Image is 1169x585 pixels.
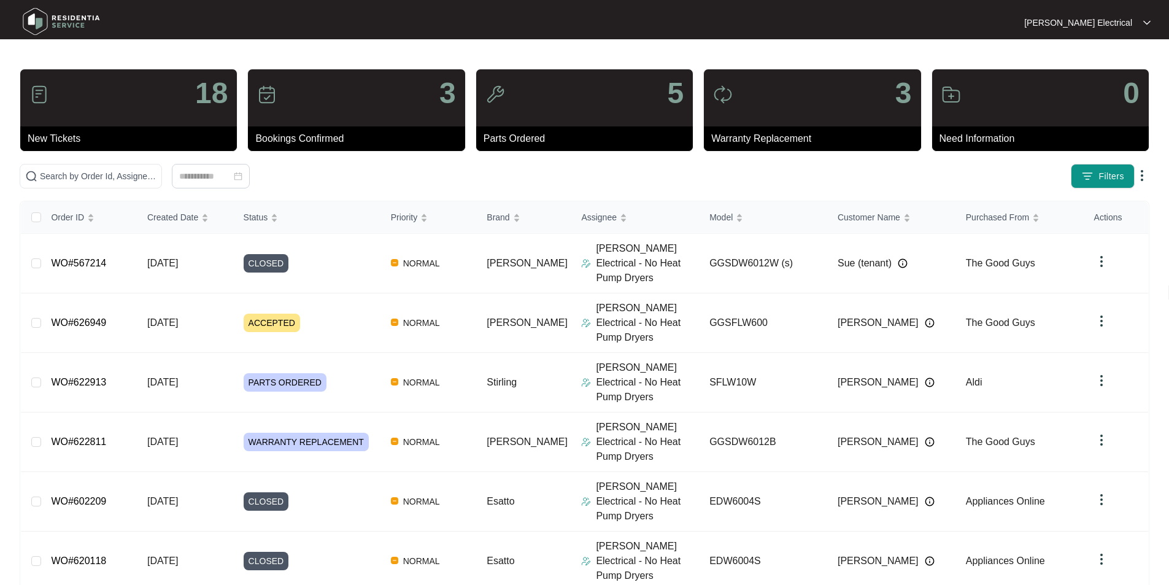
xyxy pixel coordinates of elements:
a: WO#602209 [51,496,106,506]
img: icon [713,85,733,104]
img: Assigner Icon [581,437,591,447]
td: EDW6004S [700,472,828,532]
th: Model [700,201,828,234]
span: [PERSON_NAME] [838,494,919,509]
img: search-icon [25,170,37,182]
p: New Tickets [28,131,237,146]
img: icon [485,85,505,104]
p: Parts Ordered [484,131,693,146]
p: 5 [667,79,684,108]
span: The Good Guys [966,436,1035,447]
span: CLOSED [244,492,289,511]
p: 18 [195,79,228,108]
input: Search by Order Id, Assignee Name, Customer Name, Brand and Model [40,169,156,183]
img: dropdown arrow [1094,373,1109,388]
p: [PERSON_NAME] Electrical - No Heat Pump Dryers [596,360,700,405]
img: Assigner Icon [581,556,591,566]
img: dropdown arrow [1094,314,1109,328]
td: GGSDW6012B [700,413,828,472]
img: Info icon [925,556,935,566]
span: Brand [487,211,509,224]
span: [DATE] [147,377,178,387]
span: Order ID [51,211,84,224]
img: dropdown arrow [1094,492,1109,507]
span: PARTS ORDERED [244,373,326,392]
img: dropdown arrow [1094,433,1109,447]
th: Created Date [137,201,234,234]
button: filter iconFilters [1071,164,1135,188]
span: Appliances Online [966,496,1045,506]
span: [PERSON_NAME] [838,554,919,568]
span: Customer Name [838,211,900,224]
span: Appliances Online [966,556,1045,566]
th: Customer Name [828,201,956,234]
a: WO#622913 [51,377,106,387]
p: [PERSON_NAME] Electrical - No Heat Pump Dryers [596,539,700,583]
p: 3 [439,79,456,108]
img: dropdown arrow [1143,20,1151,26]
span: NORMAL [398,435,445,449]
img: Info icon [925,318,935,328]
span: ACCEPTED [244,314,300,332]
span: [PERSON_NAME] [487,258,568,268]
img: residentia service logo [18,3,104,40]
img: icon [941,85,961,104]
span: Esatto [487,496,514,506]
img: dropdown arrow [1094,254,1109,269]
th: Purchased From [956,201,1084,234]
td: GGSFLW600 [700,293,828,353]
th: Status [234,201,381,234]
img: Vercel Logo [391,319,398,326]
span: Purchased From [966,211,1029,224]
img: Info icon [925,497,935,506]
th: Priority [381,201,477,234]
span: CLOSED [244,254,289,273]
span: Assignee [581,211,617,224]
span: [PERSON_NAME] [838,316,919,330]
img: Vercel Logo [391,378,398,385]
span: [PERSON_NAME] [487,436,568,447]
span: [DATE] [147,317,178,328]
a: WO#620118 [51,556,106,566]
span: [PERSON_NAME] [838,375,919,390]
span: NORMAL [398,554,445,568]
img: Assigner Icon [581,378,591,387]
p: Bookings Confirmed [255,131,465,146]
img: Vercel Logo [391,259,398,266]
span: NORMAL [398,316,445,330]
img: Vercel Logo [391,438,398,445]
span: NORMAL [398,494,445,509]
a: WO#567214 [51,258,106,268]
span: The Good Guys [966,258,1035,268]
p: [PERSON_NAME] Electrical - No Heat Pump Dryers [596,241,700,285]
img: Info icon [925,437,935,447]
p: Need Information [939,131,1149,146]
p: [PERSON_NAME] Electrical [1024,17,1132,29]
span: [DATE] [147,258,178,268]
img: Vercel Logo [391,557,398,564]
span: [PERSON_NAME] [487,317,568,328]
span: The Good Guys [966,317,1035,328]
img: Info icon [925,378,935,387]
span: Stirling [487,377,517,387]
p: 3 [895,79,912,108]
p: 0 [1123,79,1140,108]
span: [DATE] [147,556,178,566]
img: dropdown arrow [1135,168,1149,183]
th: Order ID [41,201,137,234]
span: WARRANTY REPLACEMENT [244,433,369,451]
span: Status [244,211,268,224]
span: NORMAL [398,375,445,390]
td: GGSDW6012W (s) [700,234,828,293]
p: [PERSON_NAME] Electrical - No Heat Pump Dryers [596,301,700,345]
span: CLOSED [244,552,289,570]
p: [PERSON_NAME] Electrical - No Heat Pump Dryers [596,420,700,464]
a: WO#622811 [51,436,106,447]
a: WO#626949 [51,317,106,328]
td: SFLW10W [700,353,828,413]
span: Created Date [147,211,198,224]
span: [PERSON_NAME] [838,435,919,449]
span: Filters [1098,170,1124,183]
img: Assigner Icon [581,497,591,506]
img: dropdown arrow [1094,552,1109,567]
